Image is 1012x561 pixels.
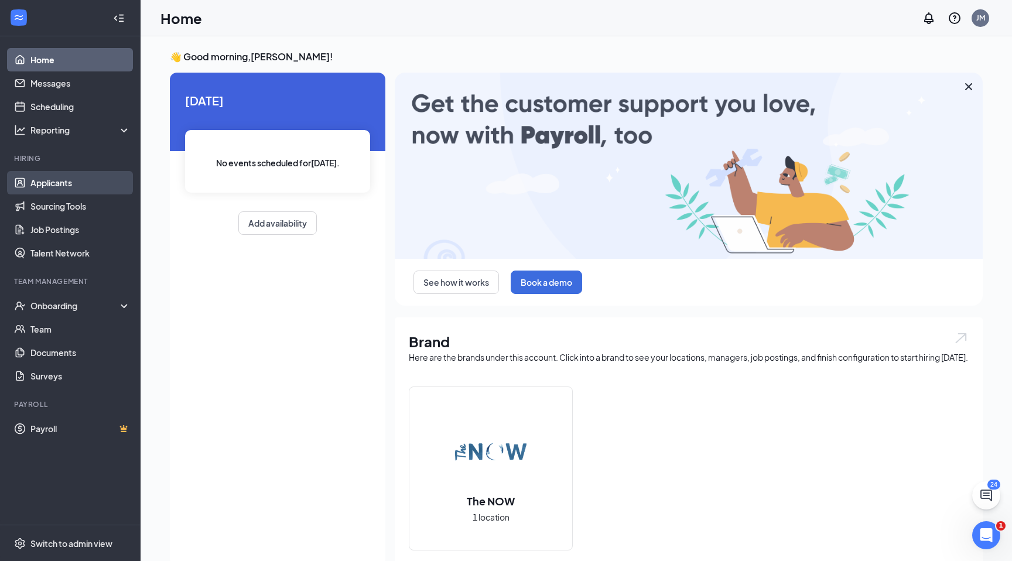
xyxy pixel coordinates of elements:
[160,8,202,28] h1: Home
[14,399,128,409] div: Payroll
[14,153,128,163] div: Hiring
[30,218,131,241] a: Job Postings
[30,417,131,440] a: PayrollCrown
[413,271,499,294] button: See how it works
[972,481,1000,509] button: ChatActive
[922,11,936,25] svg: Notifications
[30,95,131,118] a: Scheduling
[30,341,131,364] a: Documents
[113,12,125,24] svg: Collapse
[409,351,969,363] div: Here are the brands under this account. Click into a brand to see your locations, managers, job p...
[216,156,340,169] span: No events scheduled for [DATE] .
[30,241,131,265] a: Talent Network
[30,194,131,218] a: Sourcing Tools
[409,331,969,351] h1: Brand
[453,414,528,489] img: The NOW
[30,71,131,95] a: Messages
[962,80,976,94] svg: Cross
[30,124,131,136] div: Reporting
[987,480,1000,490] div: 24
[473,511,510,524] span: 1 location
[185,91,370,110] span: [DATE]
[30,538,112,549] div: Switch to admin view
[30,364,131,388] a: Surveys
[14,538,26,549] svg: Settings
[948,11,962,25] svg: QuestionInfo
[979,488,993,502] svg: ChatActive
[972,521,1000,549] iframe: Intercom live chat
[30,48,131,71] a: Home
[455,494,526,508] h2: The NOW
[511,271,582,294] button: Book a demo
[14,300,26,312] svg: UserCheck
[30,300,121,312] div: Onboarding
[13,12,25,23] svg: WorkstreamLogo
[996,521,1006,531] span: 1
[976,13,985,23] div: JM
[395,73,983,259] img: payroll-large.gif
[170,50,983,63] h3: 👋 Good morning, [PERSON_NAME] !
[30,317,131,341] a: Team
[30,171,131,194] a: Applicants
[14,276,128,286] div: Team Management
[953,331,969,345] img: open.6027fd2a22e1237b5b06.svg
[14,124,26,136] svg: Analysis
[238,211,317,235] button: Add availability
